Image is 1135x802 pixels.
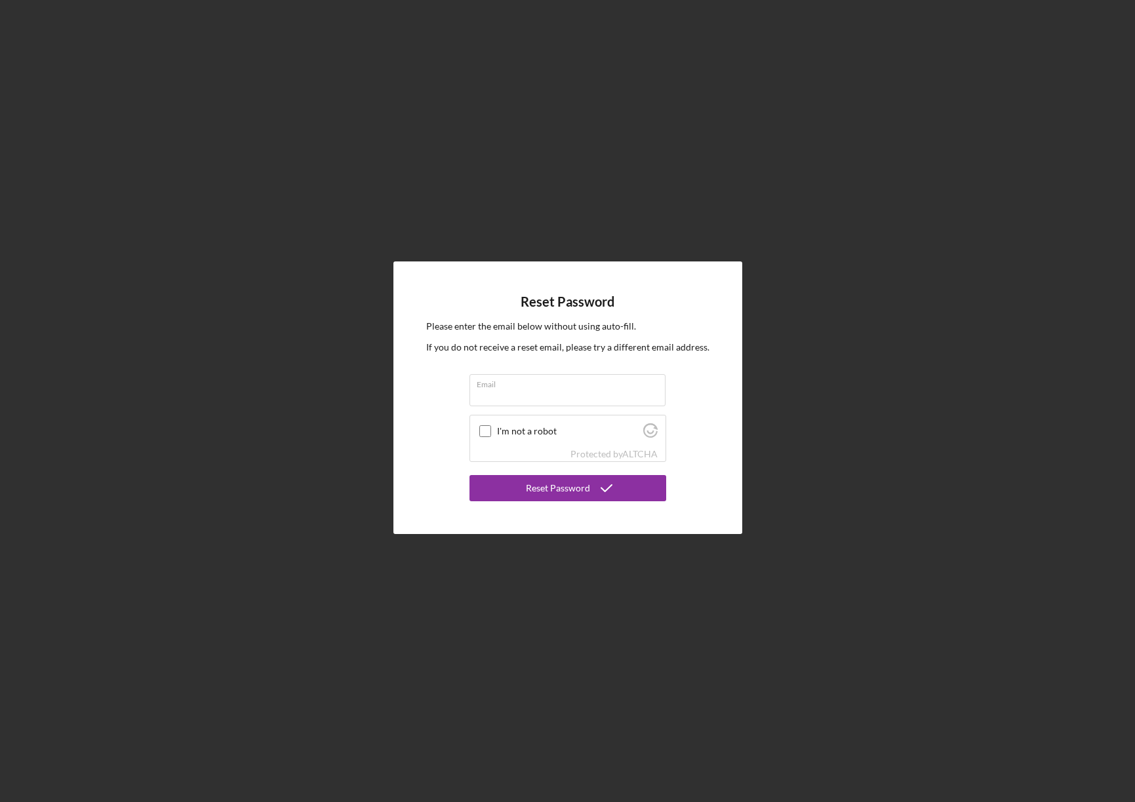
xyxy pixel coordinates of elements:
div: Protected by [570,449,658,459]
label: I'm not a robot [497,426,639,436]
p: Please enter the email below without using auto-fill. [426,319,709,334]
h4: Reset Password [521,294,614,309]
a: Visit Altcha.org [643,429,658,440]
button: Reset Password [469,475,666,501]
a: Visit Altcha.org [622,448,658,459]
label: Email [477,375,666,389]
div: Reset Password [526,475,590,501]
p: If you do not receive a reset email, please try a different email address. [426,340,709,354]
